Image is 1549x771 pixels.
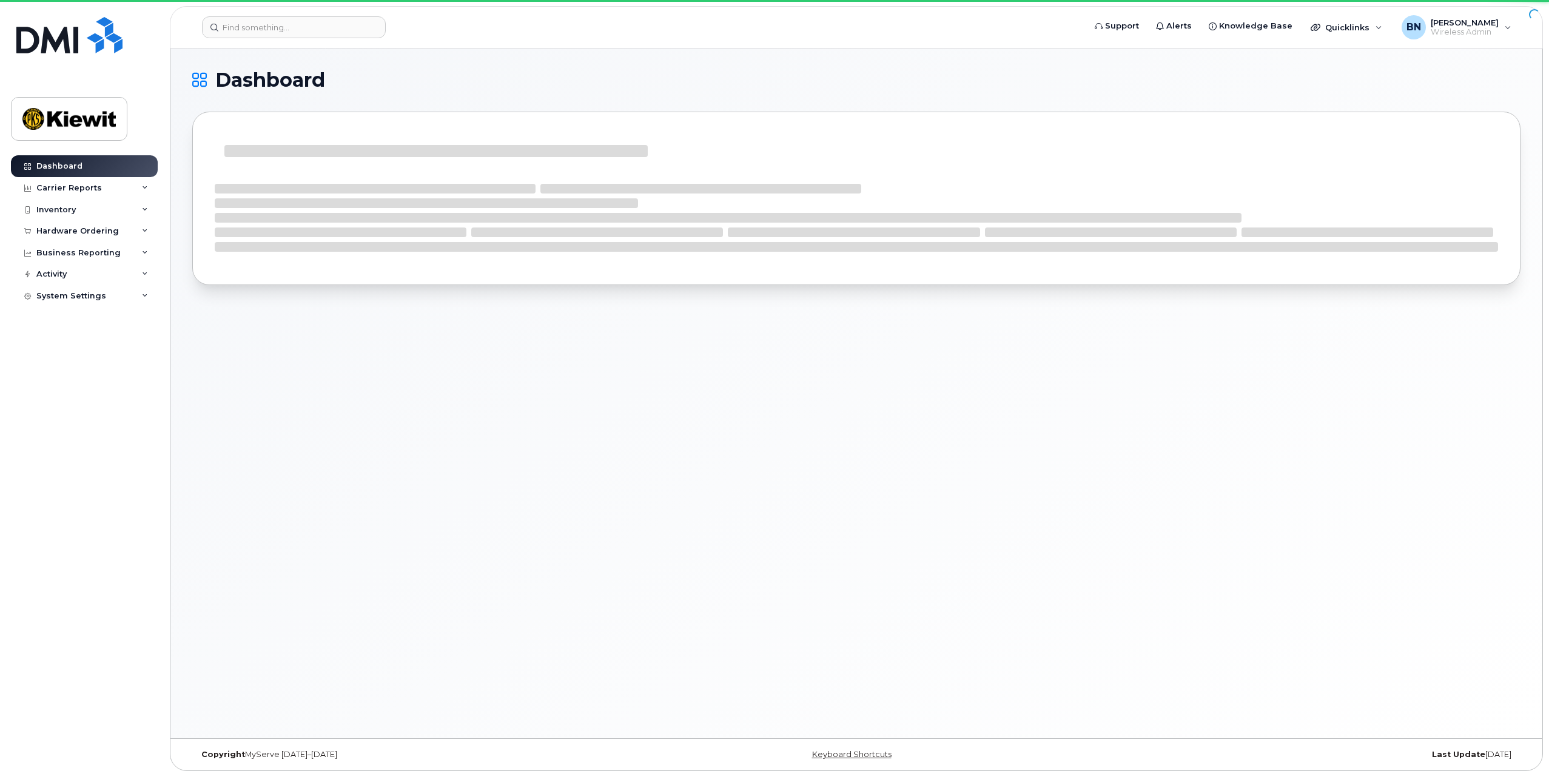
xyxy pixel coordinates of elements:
div: MyServe [DATE]–[DATE] [192,750,635,759]
strong: Last Update [1432,750,1485,759]
span: Dashboard [215,71,325,89]
div: [DATE] [1078,750,1520,759]
strong: Copyright [201,750,245,759]
a: Keyboard Shortcuts [812,750,892,759]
